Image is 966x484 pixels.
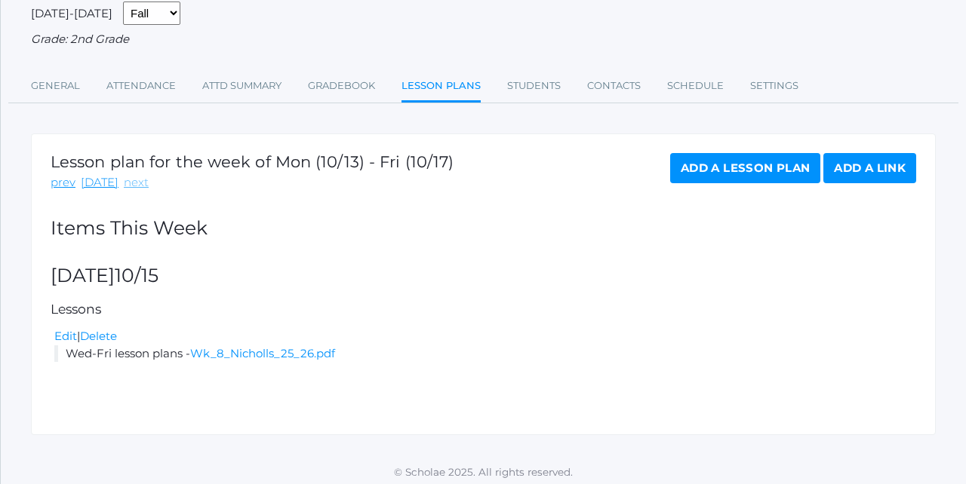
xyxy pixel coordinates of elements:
[51,218,916,239] h2: Items This Week
[54,345,916,363] li: Wed-Fri lesson plans -
[51,302,916,317] h5: Lessons
[51,174,75,191] a: prev
[670,153,820,183] a: Add a Lesson Plan
[54,328,916,345] div: |
[51,153,454,170] h1: Lesson plan for the week of Mon (10/13) - Fri (10/17)
[202,71,281,101] a: Attd Summary
[401,71,481,103] a: Lesson Plans
[1,464,966,479] p: © Scholae 2025. All rights reserved.
[190,346,335,360] a: Wk_8_Nicholls_25_26.pdf
[308,71,375,101] a: Gradebook
[667,71,724,101] a: Schedule
[80,329,117,343] a: Delete
[31,6,112,20] span: [DATE]-[DATE]
[106,71,176,101] a: Attendance
[507,71,561,101] a: Students
[81,174,118,191] a: [DATE]
[587,71,641,101] a: Contacts
[51,265,916,286] h2: [DATE]
[115,264,158,286] span: 10/15
[31,71,80,101] a: General
[31,31,936,48] div: Grade: 2nd Grade
[54,329,77,343] a: Edit
[823,153,916,183] a: Add a Link
[750,71,798,101] a: Settings
[124,174,149,191] a: next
